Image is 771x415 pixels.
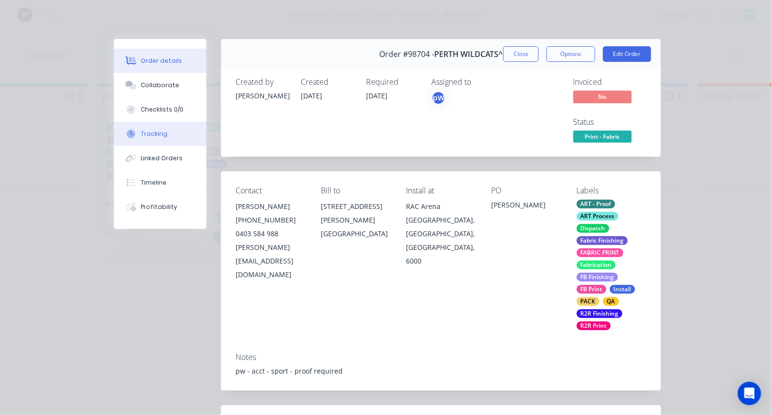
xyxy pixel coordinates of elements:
[236,227,305,241] div: 0403 584 988
[236,91,289,101] div: [PERSON_NAME]
[406,200,476,268] div: RAC Arena[GEOGRAPHIC_DATA], [GEOGRAPHIC_DATA], [GEOGRAPHIC_DATA], 6000
[236,353,646,362] div: Notes
[236,213,305,227] div: [PHONE_NUMBER]
[114,122,206,146] button: Tracking
[379,50,434,59] span: Order #98704 -
[366,77,420,87] div: Required
[114,170,206,195] button: Timeline
[577,321,611,330] div: R2R Print
[603,297,619,306] div: QA
[573,131,632,145] button: Print - Fabric
[577,297,600,306] div: PACK
[321,186,390,195] div: Bill to
[431,77,529,87] div: Assigned to
[114,73,206,97] button: Collaborate
[577,285,606,294] div: FB Print
[301,91,322,100] span: [DATE]
[236,200,305,282] div: [PERSON_NAME][PHONE_NUMBER]0403 584 988[PERSON_NAME][EMAIL_ADDRESS][DOMAIN_NAME]
[141,81,180,90] div: Collaborate
[114,146,206,170] button: Linked Orders
[492,200,561,213] div: [PERSON_NAME]
[114,195,206,219] button: Profitability
[141,178,167,187] div: Timeline
[236,77,289,87] div: Created by
[577,200,615,208] div: ART - Proof
[577,273,618,282] div: FB Finishing
[321,227,390,241] div: [GEOGRAPHIC_DATA]
[406,213,476,268] div: [GEOGRAPHIC_DATA], [GEOGRAPHIC_DATA], [GEOGRAPHIC_DATA], 6000
[141,130,168,138] div: Tracking
[321,200,390,227] div: [STREET_ADDRESS][PERSON_NAME]
[610,285,635,294] div: Install
[406,200,476,213] div: RAC Arena
[492,186,561,195] div: PO
[236,200,305,213] div: [PERSON_NAME]
[577,261,616,269] div: Fabrication
[366,91,387,100] span: [DATE]
[114,49,206,73] button: Order details
[406,186,476,195] div: Install at
[321,200,390,241] div: [STREET_ADDRESS][PERSON_NAME][GEOGRAPHIC_DATA]
[236,366,646,376] div: pw - acct - sport - proof required
[577,212,619,221] div: ART Process
[573,77,646,87] div: Invoiced
[141,154,183,163] div: Linked Orders
[577,309,623,318] div: R2R Finishing
[547,46,595,62] button: Options
[577,248,624,257] div: FABRIC PRINT
[236,186,305,195] div: Contact
[431,91,446,105] button: pW
[141,57,183,65] div: Order details
[577,224,609,233] div: Dispatch
[573,131,632,143] span: Print - Fabric
[236,241,305,282] div: [PERSON_NAME][EMAIL_ADDRESS][DOMAIN_NAME]
[503,46,539,62] button: Close
[603,46,651,62] button: Edit Order
[141,105,184,114] div: Checklists 0/0
[114,97,206,122] button: Checklists 0/0
[577,186,646,195] div: Labels
[577,236,628,245] div: Fabric Finishing
[301,77,354,87] div: Created
[738,382,761,405] div: Open Intercom Messenger
[434,50,503,59] span: PERTH WILDCATS^
[573,117,646,127] div: Status
[573,91,632,103] span: No
[141,203,178,211] div: Profitability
